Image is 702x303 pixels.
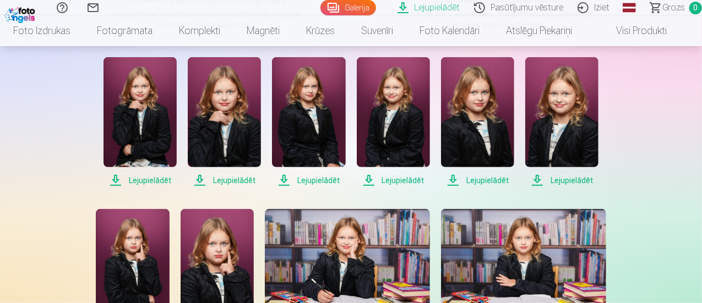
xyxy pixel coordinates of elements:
[348,15,406,46] a: Suvenīri
[441,57,514,187] a: Lejupielādēt
[272,57,345,187] a: Lejupielādēt
[525,174,598,187] span: Lejupielādēt
[441,174,514,187] span: Lejupielādēt
[293,15,348,46] a: Krūzes
[233,15,293,46] a: Magnēti
[104,174,177,187] span: Lejupielādēt
[166,15,233,46] a: Komplekti
[272,174,345,187] span: Lejupielādēt
[104,57,177,187] a: Lejupielādēt
[662,1,685,14] span: Grozs
[357,174,430,187] span: Lejupielādēt
[493,15,585,46] a: Atslēgu piekariņi
[406,15,493,46] a: Foto kalendāri
[188,57,261,187] a: Lejupielādēt
[585,15,680,46] a: Visi produkti
[357,57,430,187] a: Lejupielādēt
[4,4,38,23] img: /fa1
[689,2,702,14] span: 0
[188,174,261,187] span: Lejupielādēt
[84,15,166,46] a: Fotogrāmata
[525,57,598,187] a: Lejupielādēt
